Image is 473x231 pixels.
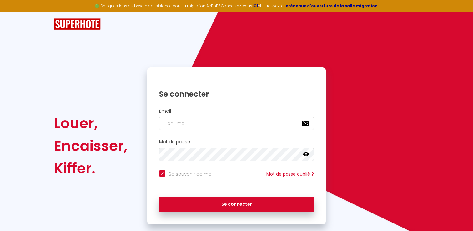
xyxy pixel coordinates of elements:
button: Se connecter [159,197,314,212]
a: Mot de passe oublié ? [266,171,314,177]
div: Kiffer. [54,157,128,180]
h2: Email [159,109,314,114]
h1: Se connecter [159,89,314,99]
a: créneaux d'ouverture de la salle migration [286,3,378,8]
div: Louer, [54,112,128,135]
a: ICI [252,3,258,8]
img: SuperHote logo [54,18,101,30]
h2: Mot de passe [159,139,314,145]
input: Ton Email [159,117,314,130]
div: Encaisser, [54,135,128,157]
